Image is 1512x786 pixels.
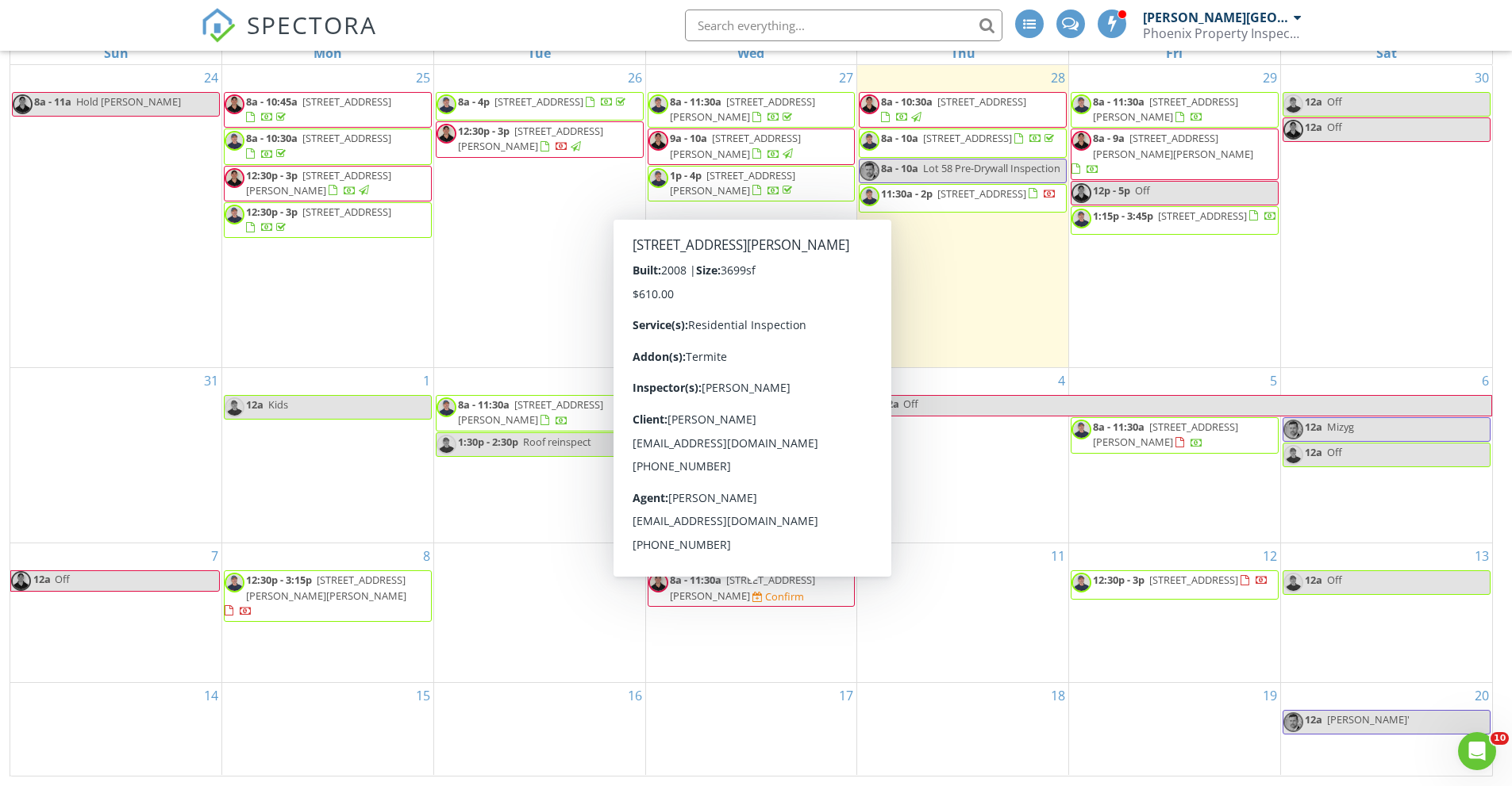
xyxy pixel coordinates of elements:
td: Go to September 9, 2025 [433,543,645,682]
span: [STREET_ADDRESS][PERSON_NAME][PERSON_NAME] [1093,131,1253,160]
a: 12:30p - 3p [STREET_ADDRESS] [246,205,391,234]
span: 12a [246,397,264,412]
span: [STREET_ADDRESS][PERSON_NAME] [458,124,603,153]
td: Go to September 8, 2025 [222,543,434,682]
img: screenshot_20250123_160516_messages.jpg [437,397,456,417]
td: Go to September 17, 2025 [645,682,857,775]
span: 8a - 10a [881,161,918,175]
span: 12a [881,396,900,416]
a: Sunday [101,42,132,64]
span: [STREET_ADDRESS] [302,131,391,145]
span: 1:30p - 2:30p [458,435,518,449]
span: [STREET_ADDRESS] [302,205,391,219]
img: screenshot_20250123_160516_messages.jpg [1071,94,1091,114]
a: 8a - 9a [STREET_ADDRESS][PERSON_NAME][PERSON_NAME] [1071,131,1253,175]
span: Off [1327,445,1342,459]
a: 8a - 11:30a [STREET_ADDRESS][PERSON_NAME] [458,397,603,427]
a: 8a - 11:30a [STREET_ADDRESS][PERSON_NAME] [436,395,644,431]
span: [STREET_ADDRESS] [494,94,583,109]
img: screenshot_20250123_160403_messages.jpg [648,573,668,592]
a: 1p - 4p [STREET_ADDRESS][PERSON_NAME] [670,168,795,197]
span: 12:30p - 3p [1093,573,1145,587]
td: Go to September 4, 2025 [857,368,1069,543]
a: 12:30p - 3p [STREET_ADDRESS][PERSON_NAME] [458,124,603,153]
span: 12a [1305,120,1322,134]
span: 1287 W [GEOGRAPHIC_DATA] [670,397,770,427]
a: 8a - 10:30a [STREET_ADDRESS] [881,94,1026,124]
img: screenshot_20250123_160516_messages.jpg [1283,445,1303,465]
a: 8a - 10a [STREET_ADDRESS] [859,128,1067,157]
td: Go to September 6, 2025 [1280,368,1492,543]
img: screenshot_20250123_160516_messages.jpg [648,168,668,188]
a: Go to September 3, 2025 [843,368,856,393]
img: screenshot_20250123_160403_messages.jpg [225,94,244,114]
img: screenshot_20250123_160403_messages.jpg [225,168,244,188]
a: Thursday [948,42,979,64]
td: Go to September 3, 2025 [645,368,857,543]
div: Confirm [765,590,804,603]
span: [STREET_ADDRESS] [302,94,391,109]
span: 8a - 9a [1093,131,1125,145]
span: 8a - 10:45a [246,94,298,109]
img: screenshot_20250123_160516_messages.jpg [225,205,244,224]
td: Go to September 18, 2025 [857,682,1069,775]
td: Go to August 26, 2025 [433,65,645,368]
span: 8a - 4p [458,94,490,109]
a: 12:30p - 3p [STREET_ADDRESS] [1093,573,1268,587]
span: Off [1327,120,1342,134]
img: screenshot_20250123_160403_messages.jpg [648,131,668,151]
a: Go to September 17, 2025 [836,683,856,708]
span: [STREET_ADDRESS][PERSON_NAME] [1093,94,1238,124]
a: Go to August 30, 2025 [1472,65,1492,90]
a: 8a - 4p [STREET_ADDRESS] [458,94,629,109]
a: 8a - 10:30a [STREET_ADDRESS] [859,92,1067,128]
td: Go to September 5, 2025 [1069,368,1281,543]
span: [STREET_ADDRESS][PERSON_NAME] [670,94,815,124]
a: 8a - 11:30a [STREET_ADDRESS][PERSON_NAME] [670,573,815,602]
a: Go to September 8, 2025 [420,543,433,569]
a: Friday [1163,42,1186,64]
img: screenshot_20250123_160516_messages.jpg [437,435,456,454]
div: [PERSON_NAME][GEOGRAPHIC_DATA] [1143,10,1290,25]
a: Go to August 27, 2025 [836,65,856,90]
a: 8a - 11:30a [STREET_ADDRESS][PERSON_NAME] Confirm [648,570,856,606]
span: 8a - 10:30a [881,94,933,109]
img: screenshot_20250123_160403_messages.jpg [860,396,879,416]
a: Go to September 9, 2025 [632,543,645,569]
a: 8a - 10:30a 1287 W [GEOGRAPHIC_DATA] [648,395,856,431]
a: Go to September 2, 2025 [632,368,645,393]
span: 8a - 11:30a [670,94,721,109]
a: 12:30p - 3p [STREET_ADDRESS][PERSON_NAME] [246,168,391,197]
td: Go to September 11, 2025 [857,543,1069,682]
span: Off [1135,183,1150,197]
span: 12a [1305,573,1322,587]
a: Tuesday [525,42,554,64]
img: The Best Home Inspection Software - Spectora [201,8,236,43]
img: screenshot_20250123_160516_messages.jpg [225,397,244,417]
img: screenshot_20250123_160403_messages.jpg [1071,131,1091,151]
a: 8a - 11:30a [STREET_ADDRESS][PERSON_NAME] [670,94,815,124]
a: Go to August 31, 2025 [201,368,221,393]
a: 12:30p - 3:15p [STREET_ADDRESS][PERSON_NAME][PERSON_NAME] [224,570,432,622]
img: screenshot_20250123_160516_messages.jpg [1071,420,1091,439]
a: 1:15p - 3:45p [STREET_ADDRESS] [1071,206,1279,235]
span: [STREET_ADDRESS][PERSON_NAME] [246,168,391,197]
a: Go to August 28, 2025 [1048,65,1068,90]
span: [STREET_ADDRESS] [923,131,1012,145]
a: 8a - 10a [STREET_ADDRESS] [881,131,1057,145]
a: 8a - 10:45a [STREET_ADDRESS] [224,92,432,128]
span: SPECTORA [247,8,377,41]
a: 11:30a - 2p [STREET_ADDRESS] [881,186,1056,201]
td: Go to August 25, 2025 [222,65,434,368]
span: 8a - 10:30a [246,131,298,145]
img: 20180413_105132.jpg [1283,712,1303,732]
a: 12:30p - 3:15p [STREET_ADDRESS][PERSON_NAME][PERSON_NAME] [225,573,406,617]
td: Go to September 1, 2025 [222,368,434,543]
a: Go to September 19, 2025 [1260,683,1280,708]
img: screenshot_20250123_160516_messages.jpg [1283,94,1303,114]
a: Go to August 24, 2025 [201,65,221,90]
img: screenshot_20250123_160516_messages.jpg [1071,573,1091,592]
td: Go to September 16, 2025 [433,682,645,775]
td: Go to August 24, 2025 [10,65,222,368]
a: 8a - 10:30a [STREET_ADDRESS] [246,131,391,160]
